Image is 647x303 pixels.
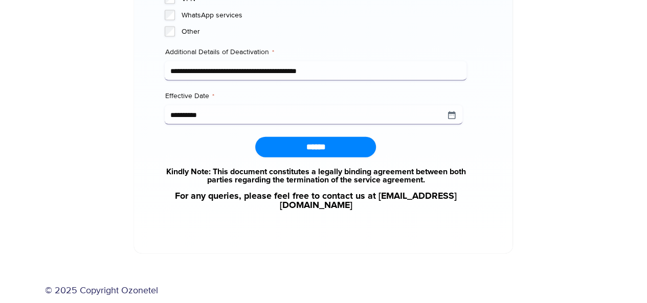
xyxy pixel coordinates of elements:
[165,192,466,210] a: For any queries, please feel free to contact us at [EMAIL_ADDRESS][DOMAIN_NAME]
[165,47,466,57] label: Additional Details of Deactivation
[181,27,466,37] label: Other
[181,10,466,20] label: WhatsApp services
[45,284,158,298] a: © 2025 Copyright Ozonetel
[165,91,466,101] label: Effective Date
[165,168,466,184] a: Kindly Note: This document constitutes a legally binding agreement between both parties regarding...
